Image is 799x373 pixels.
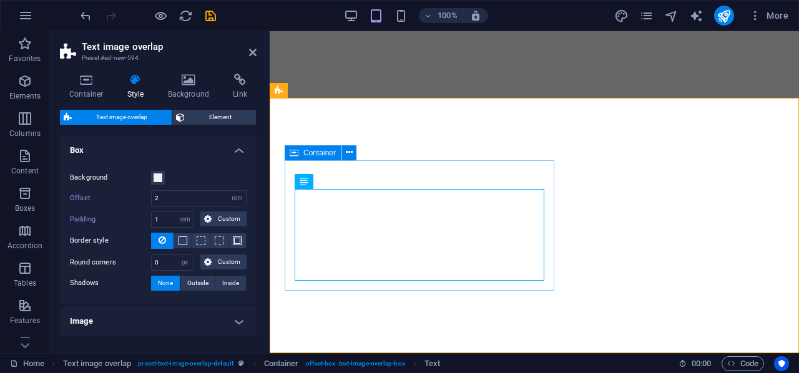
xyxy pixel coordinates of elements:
span: Element [189,110,252,125]
span: . preset-text-image-overlap-default [136,356,233,371]
h3: Preset #ed-new-594 [82,52,232,64]
button: Click here to leave preview mode and continue editing [153,8,168,23]
h6: Session time [679,356,712,371]
button: Custom [200,211,247,226]
span: Code [727,356,758,371]
button: Code [722,356,764,371]
i: Pages (Ctrl+Alt+S) [639,9,654,23]
span: Click to select. Double-click to edit [63,356,132,371]
span: . offset-box .text-image-overlap-box [304,356,405,371]
span: More [749,9,788,22]
i: This element is a customizable preset [238,360,244,367]
button: 100% [419,8,463,23]
button: save [203,8,218,23]
span: Text image overlap [76,110,168,125]
h4: Background [159,74,224,100]
h4: Style [118,74,159,100]
label: Shadows [70,276,151,291]
p: Content [11,166,39,176]
span: Outside [187,276,208,291]
i: Save (Ctrl+S) [203,9,218,23]
button: publish [714,6,734,26]
label: Border style [70,233,151,248]
h4: Link [223,74,257,100]
button: Outside [180,276,215,291]
button: reload [178,8,193,23]
button: Usercentrics [774,356,789,371]
button: Text image overlap [60,110,172,125]
p: Favorites [9,54,41,64]
p: Elements [9,91,41,101]
label: Padding [70,212,151,227]
i: Navigator [664,9,679,23]
label: Round corners [70,255,151,270]
p: Boxes [15,203,36,213]
h4: Container [60,74,118,100]
button: navigator [664,8,679,23]
p: Accordion [7,241,42,251]
span: Click to select. Double-click to edit [264,356,299,371]
p: Features [10,316,40,326]
span: Custom [215,254,243,269]
h6: 100% [438,8,458,23]
span: None [158,276,173,291]
span: Inside [222,276,239,291]
span: Click to select. Double-click to edit [424,356,440,371]
button: Inside [215,276,246,291]
i: AI Writer [689,9,703,23]
p: Columns [9,128,41,138]
button: Custom [200,254,247,269]
span: 00 00 [692,356,711,371]
a: Click to cancel selection. Double-click to open Pages [10,356,44,371]
span: Custom [215,211,243,226]
i: Design (Ctrl+Alt+Y) [614,9,629,23]
i: Reload page [179,9,193,23]
i: Publish [717,9,731,23]
button: text_generator [689,8,704,23]
i: On resize automatically adjust zoom level to fit chosen device. [470,10,481,21]
h4: Image [60,306,257,336]
label: Background [70,170,151,185]
nav: breadcrumb [63,356,441,371]
p: Tables [14,278,36,288]
h2: Text image overlap [82,41,257,52]
button: pages [639,8,654,23]
button: undo [78,8,93,23]
h4: Box [60,135,257,158]
button: More [744,6,793,26]
button: Element [172,110,256,125]
button: None [151,276,180,291]
i: Undo: Add element (Ctrl+Z) [79,9,93,23]
span: : [700,359,702,368]
span: Container [303,149,336,157]
label: Offset [70,195,151,201]
button: design [614,8,629,23]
